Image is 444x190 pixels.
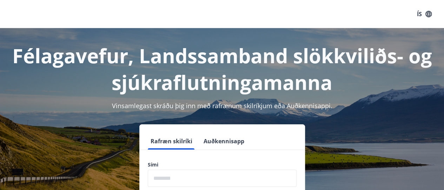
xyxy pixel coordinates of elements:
h1: Félagavefur, Landssamband slökkviliðs- og sjúkraflutningamanna [8,42,436,96]
button: ÍS [413,8,436,20]
button: Auðkennisapp [201,133,247,150]
label: Sími [148,161,297,168]
span: Vinsamlegast skráðu þig inn með rafrænum skilríkjum eða Auðkennisappi. [112,101,332,110]
button: Rafræn skilríki [148,133,195,150]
